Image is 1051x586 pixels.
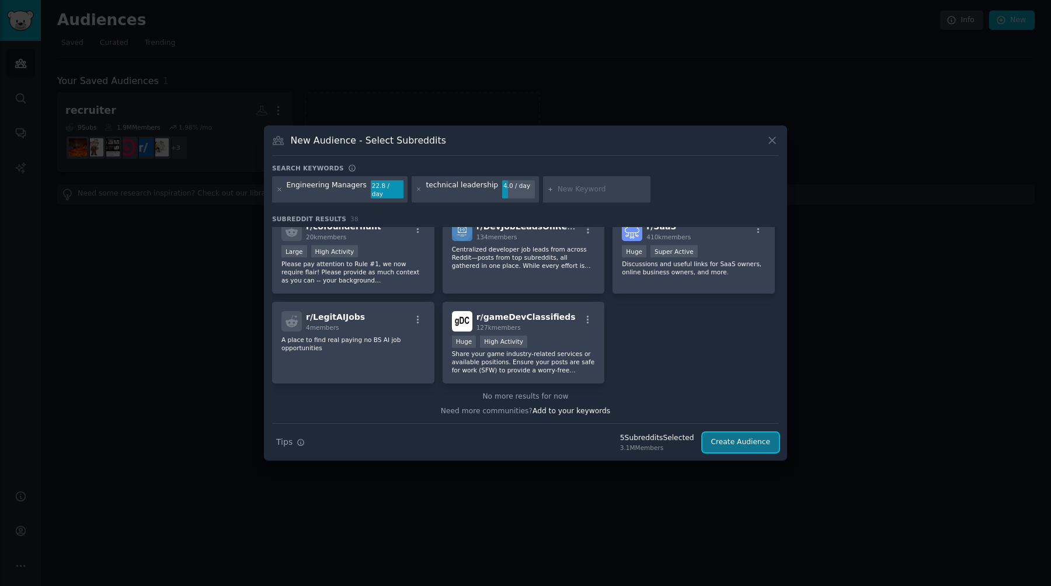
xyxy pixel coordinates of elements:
div: High Activity [480,336,527,348]
p: Centralized developer job leads from across Reddit—posts from top subreddits, all gathered in one... [452,245,596,270]
div: No more results for now [272,392,779,402]
div: Super Active [650,245,698,257]
div: technical leadership [426,180,498,199]
span: r/ cofounderhunt [306,222,381,231]
div: 4.0 / day [502,180,535,191]
span: 20k members [306,233,346,240]
img: DevJobLeadsOnReddit [452,221,472,241]
div: Large [281,245,307,257]
span: Tips [276,436,293,448]
span: 410k members [646,233,691,240]
input: New Keyword [558,184,646,195]
span: Subreddit Results [272,215,346,223]
span: r/ DevJobLeadsOnReddit [476,222,586,231]
button: Tips [272,432,309,452]
img: gameDevClassifieds [452,311,472,332]
span: r/ LegitAIJobs [306,312,365,322]
div: Need more communities? [272,402,779,417]
div: Huge [622,245,646,257]
span: Add to your keywords [533,407,610,415]
p: A place to find real paying no BS AI job opportunities [281,336,425,352]
span: 134 members [476,233,517,240]
button: Create Audience [702,432,779,452]
div: Huge [452,336,476,348]
span: 4 members [306,324,339,331]
div: Engineering Managers [287,180,367,199]
span: 127k members [476,324,521,331]
div: 3.1M Members [620,444,694,452]
h3: Search keywords [272,164,344,172]
p: Discussions and useful links for SaaS owners, online business owners, and more. [622,260,765,276]
p: Please pay attention to Rule #1, we now require flair! Please provide as much context as you can ... [281,260,425,284]
div: 5 Subreddit s Selected [620,433,694,444]
span: r/ gameDevClassifieds [476,312,576,322]
span: r/ SaaS [646,222,676,231]
div: 22.8 / day [371,180,403,199]
img: SaaS [622,221,642,241]
p: Share your game industry-related services or available positions. Ensure your posts are safe for ... [452,350,596,374]
h3: New Audience - Select Subreddits [291,134,446,146]
div: High Activity [311,245,359,257]
span: 38 [350,215,359,222]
